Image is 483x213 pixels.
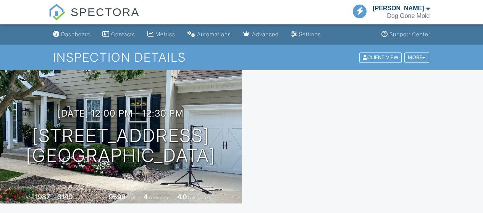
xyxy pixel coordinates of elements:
[58,108,184,119] h3: [DATE] 12:00 pm - 12:30 pm
[57,193,73,201] div: 3140
[111,31,135,37] div: Contacts
[35,193,50,201] div: 1987
[144,193,148,201] div: 4
[26,195,34,200] span: Built
[99,27,138,42] a: Contacts
[155,31,175,37] div: Metrics
[26,126,215,166] h1: [STREET_ADDRESS] [GEOGRAPHIC_DATA]
[389,31,430,37] div: Support Center
[240,27,282,42] a: Advanced
[373,5,424,12] div: [PERSON_NAME]
[71,4,140,20] span: SPECTORA
[359,52,402,62] div: Client View
[197,31,231,37] div: Automations
[53,51,430,64] h1: Inspection Details
[92,195,108,200] span: Lot Size
[387,12,430,20] div: Dog Gone Mold
[177,193,187,201] div: 4.0
[74,195,84,200] span: sq. ft.
[48,11,140,26] a: SPECTORA
[252,31,279,37] div: Advanced
[127,195,136,200] span: sq.ft.
[288,27,324,42] a: Settings
[299,31,321,37] div: Settings
[109,193,126,201] div: 9599
[61,31,90,37] div: Dashboard
[149,195,170,200] span: bedrooms
[188,195,210,200] span: bathrooms
[50,27,93,42] a: Dashboard
[48,4,65,21] img: The Best Home Inspection Software - Spectora
[404,52,429,62] div: More
[144,27,178,42] a: Metrics
[378,27,433,42] a: Support Center
[359,54,404,60] a: Client View
[184,27,234,42] a: Automations (Basic)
